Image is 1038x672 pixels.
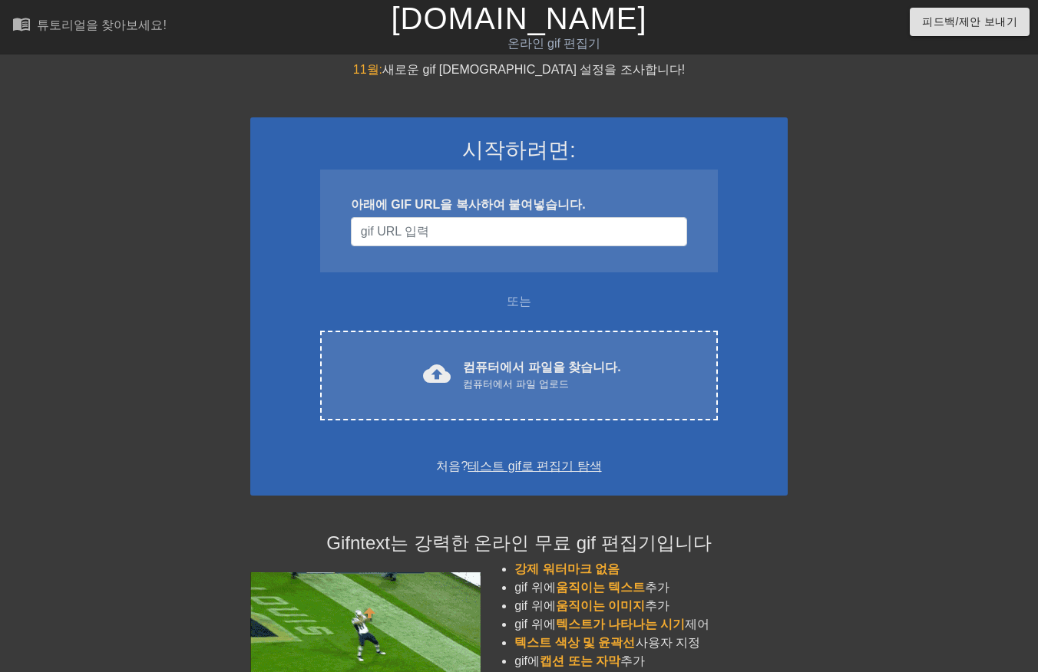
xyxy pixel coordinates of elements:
a: 테스트 gif로 편집기 탐색 [468,460,601,473]
div: 또는 [290,292,748,311]
div: 튜토리얼을 찾아보세요! [37,18,167,31]
button: 피드백/제안 보내기 [910,8,1030,36]
span: 텍스트 색상 및 윤곽선 [514,636,635,649]
span: 움직이는 텍스트 [556,581,645,594]
li: gif 위에 추가 [514,597,788,615]
li: gif 위에 추가 [514,578,788,597]
input: 사용자 이름 [351,217,687,246]
font: 컴퓨터에서 파일을 찾습니다. [463,361,620,374]
div: 컴퓨터에서 파일 업로드 [463,377,620,392]
a: [DOMAIN_NAME] [391,2,646,35]
h3: 시작하려면: [270,137,768,163]
a: 튜토리얼을 찾아보세요! [12,15,167,38]
span: 텍스트가 나타나는 시기 [556,618,686,631]
span: menu_book [12,15,31,33]
div: 아래에 GIF URL을 복사하여 붙여넣습니다. [351,196,687,214]
li: 사용자 지정 [514,634,788,652]
span: 캡션 또는 자막 [540,654,620,667]
h4: Gifntext는 강력한 온라인 무료 gif 편집기입니다 [250,532,788,555]
li: gif 위에 제어 [514,615,788,634]
span: 11월: [353,63,382,76]
span: 강제 워터마크 없음 [514,562,620,575]
div: 처음? [270,457,768,476]
div: 새로운 gif [DEMOGRAPHIC_DATA] 설정을 조사합니다! [250,61,788,79]
span: 움직이는 이미지 [556,599,645,612]
span: cloud_upload [423,360,451,387]
div: 온라인 gif 편집기 [354,35,755,53]
li: gif에 추가 [514,652,788,670]
span: 피드백/제안 보내기 [922,12,1017,31]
